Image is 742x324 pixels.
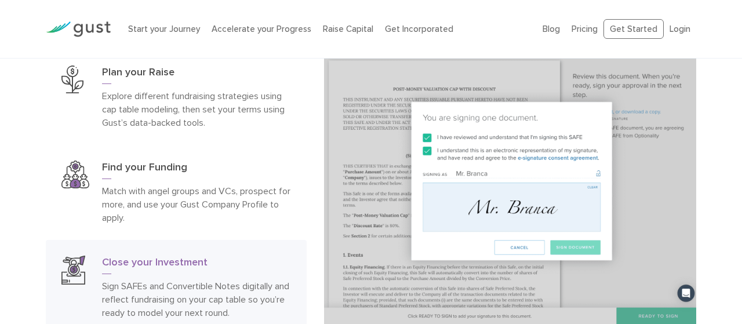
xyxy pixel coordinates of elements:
a: Pricing [572,24,598,34]
img: Close Your Investment [61,256,85,285]
a: Get Started [603,19,664,39]
h3: Plan your Raise [102,65,291,84]
a: Start your Journey [128,24,200,34]
a: Get Incorporated [385,24,453,34]
img: Plan Your Raise [61,65,83,94]
a: Login [670,24,690,34]
a: Plan Your RaisePlan your RaiseExplore different fundraising strategies using cap table modeling, ... [46,50,307,145]
p: Match with angel groups and VCs, prospect for more, and use your Gust Company Profile to apply. [102,184,291,224]
a: Raise Capital [323,24,373,34]
img: Close Your Investment [324,38,696,324]
h3: Close your Investment [102,256,291,274]
a: Accelerate your Progress [212,24,311,34]
a: Find Your FundingFind your FundingMatch with angel groups and VCs, prospect for more, and use you... [46,145,307,240]
a: Blog [543,24,560,34]
img: Find Your Funding [61,161,89,188]
img: Gust Logo [46,21,111,37]
h3: Find your Funding [102,161,291,179]
p: Explore different fundraising strategies using cap table modeling, then set your terms using Gust... [102,89,291,129]
p: Sign SAFEs and Convertible Notes digitally and reflect fundraising on your cap table so you’re re... [102,279,291,319]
